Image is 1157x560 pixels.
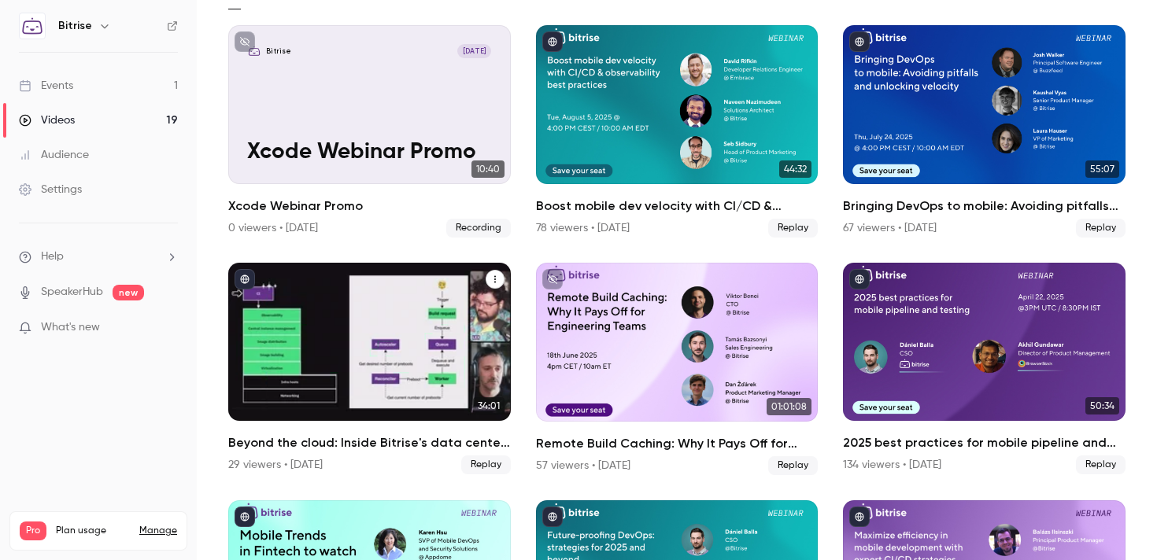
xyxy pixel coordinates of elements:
a: 34:01Beyond the cloud: Inside Bitrise's data center for faster mobile CI29 viewers • [DATE]Replay [228,263,511,475]
a: SpeakerHub [41,284,103,300]
div: 0 viewers • [DATE] [228,220,318,236]
h2: Beyond the cloud: Inside Bitrise's data center for faster mobile CI [228,433,511,452]
h2: Bringing DevOps to mobile: Avoiding pitfalls and unlocking velocity [843,197,1126,216]
span: 10:40 [471,160,505,178]
div: Audience [19,147,89,163]
li: Xcode Webinar Promo [228,25,511,238]
span: Replay [1076,219,1126,238]
h2: Remote Build Caching: Why It Pays Off for Engineering Teams [536,434,819,453]
button: published [235,507,255,527]
img: Bitrise [20,13,45,39]
button: published [542,31,563,52]
p: Xcode Webinar Promo [247,139,491,164]
button: published [849,31,870,52]
a: 01:01:08Remote Build Caching: Why It Pays Off for Engineering Teams57 viewers • [DATE]Replay [536,263,819,475]
span: Replay [768,219,818,238]
span: 55:07 [1085,160,1119,178]
span: new [113,285,144,300]
div: 57 viewers • [DATE] [536,458,630,473]
li: Beyond the cloud: Inside Bitrise's data center for faster mobile CI [228,263,511,475]
li: Boost mobile dev velocity with CI/CD & observability best practices [536,25,819,238]
span: Pro [20,521,46,540]
h2: 2025 best practices for mobile pipeline and testing [843,433,1126,452]
a: Xcode Webinar PromoBitrise[DATE]Xcode Webinar Promo10:40Xcode Webinar Promo0 viewers • [DATE]Reco... [228,25,511,238]
div: Settings [19,182,82,197]
a: 50:342025 best practices for mobile pipeline and testing134 viewers • [DATE]Replay [843,263,1126,475]
li: Remote Build Caching: Why It Pays Off for Engineering Teams [536,263,819,475]
button: published [849,269,870,289]
button: unpublished [235,31,255,52]
a: 44:32Boost mobile dev velocity with CI/CD & observability best practices78 viewers • [DATE]Replay [536,25,819,238]
div: 134 viewers • [DATE] [843,457,941,473]
span: Replay [461,455,511,474]
span: 44:32 [779,160,811,178]
span: [DATE] [457,44,492,58]
li: help-dropdown-opener [19,249,178,265]
span: Replay [1076,455,1126,474]
li: Bringing DevOps to mobile: Avoiding pitfalls and unlocking velocity [843,25,1126,238]
div: 29 viewers • [DATE] [228,457,323,473]
span: Recording [446,219,511,238]
button: published [542,507,563,527]
h2: Boost mobile dev velocity with CI/CD & observability best practices [536,197,819,216]
button: published [235,269,255,289]
span: What's new [41,319,100,336]
h2: Xcode Webinar Promo [228,197,511,216]
button: published [849,507,870,527]
button: unpublished [542,269,563,289]
li: 2025 best practices for mobile pipeline and testing [843,263,1126,475]
div: Events [19,78,73,94]
a: 55:07Bringing DevOps to mobile: Avoiding pitfalls and unlocking velocity67 viewers • [DATE]Replay [843,25,1126,238]
div: 67 viewers • [DATE] [843,220,937,236]
span: 01:01:08 [767,398,811,415]
h6: Bitrise [58,18,92,34]
div: 78 viewers • [DATE] [536,220,630,236]
span: Replay [768,456,818,475]
span: Help [41,249,64,265]
div: Videos [19,112,75,128]
iframe: Noticeable Trigger [159,321,178,335]
span: 34:01 [473,397,505,414]
a: Manage [139,525,177,537]
span: 50:34 [1085,397,1119,414]
p: Bitrise [266,46,291,56]
span: Plan usage [56,525,130,537]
